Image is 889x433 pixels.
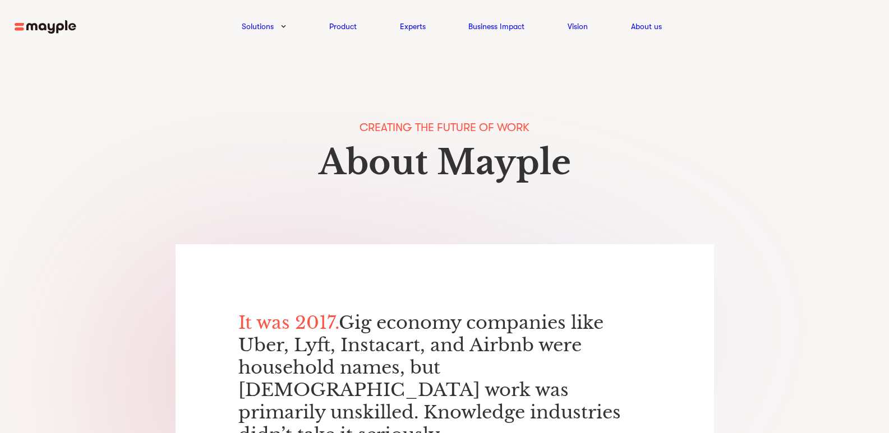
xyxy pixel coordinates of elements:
[281,25,286,28] img: arrow-down
[568,20,588,33] a: Vision
[400,20,426,33] a: Experts
[15,20,76,34] img: mayple-logo
[329,20,357,33] a: Product
[242,20,274,33] a: Solutions
[631,20,662,33] a: About us
[468,20,524,33] a: Business Impact
[238,311,339,334] span: It was 2017.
